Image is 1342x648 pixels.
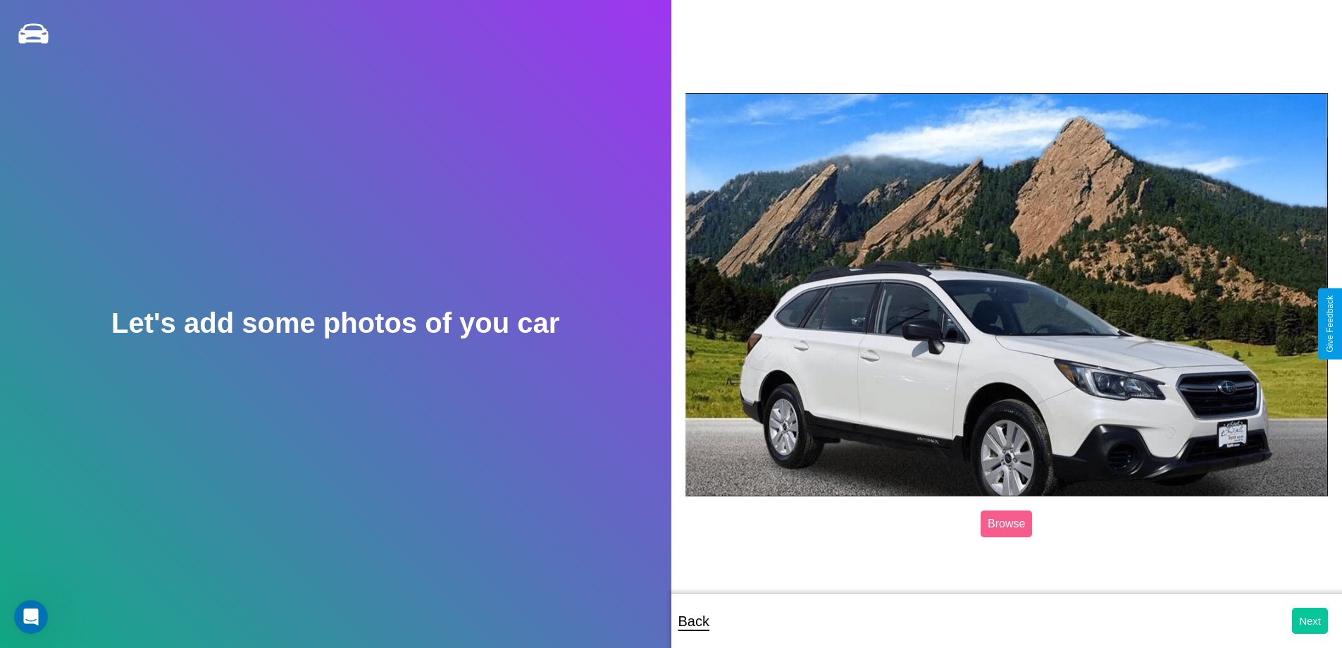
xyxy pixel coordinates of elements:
button: Next [1292,608,1328,634]
h2: Let's add some photos of you car [111,307,559,339]
iframe: Intercom live chat [14,600,48,634]
label: Browse [981,511,1032,537]
p: Back [678,609,709,634]
img: posted [685,93,1329,496]
div: Give Feedback [1325,295,1335,353]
